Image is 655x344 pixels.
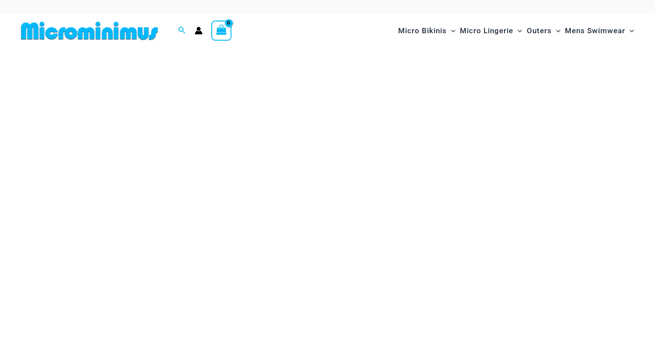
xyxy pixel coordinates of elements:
[552,20,560,42] span: Menu Toggle
[195,27,203,35] a: Account icon link
[395,16,637,45] nav: Site Navigation
[513,20,522,42] span: Menu Toggle
[527,20,552,42] span: Outers
[211,21,231,41] a: View Shopping Cart, empty
[398,20,447,42] span: Micro Bikinis
[447,20,455,42] span: Menu Toggle
[525,17,563,44] a: OutersMenu ToggleMenu Toggle
[625,20,634,42] span: Menu Toggle
[396,17,458,44] a: Micro BikinisMenu ToggleMenu Toggle
[565,20,625,42] span: Mens Swimwear
[18,21,161,41] img: MM SHOP LOGO FLAT
[458,17,524,44] a: Micro LingerieMenu ToggleMenu Toggle
[460,20,513,42] span: Micro Lingerie
[178,25,186,36] a: Search icon link
[563,17,636,44] a: Mens SwimwearMenu ToggleMenu Toggle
